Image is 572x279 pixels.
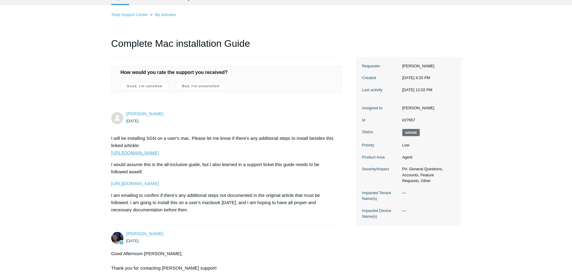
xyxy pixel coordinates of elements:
a: [URL][DOMAIN_NAME] [111,150,159,155]
dt: Requester [362,63,399,69]
h1: Complete Mac installation Guide [111,36,342,57]
p: I would assume this is the all-inclusive guide, but I also learned in a support ticket this guide... [111,161,336,175]
a: My activities [155,12,176,17]
dd: #27657 [399,117,455,123]
span: This request has been solved [402,129,420,136]
p: I am emailing to confirm if there's any additional steps not documented in the original article t... [111,192,336,213]
dt: Impacted Device Name(s) [362,208,399,220]
dt: Priority [362,142,399,148]
dd: [PERSON_NAME] [399,105,455,111]
time: 08/25/2025, 16:20 [126,119,139,123]
dt: Assigned to [362,105,399,111]
dt: Severity/Impact [362,166,399,172]
dd: Agent [399,154,455,160]
dt: Id [362,117,399,123]
a: [PERSON_NAME] [126,111,163,116]
dt: Product Area [362,154,399,160]
dt: Last activity [362,87,399,93]
dt: Created [362,75,399,81]
dt: Impacted Tenant Name(s) [362,190,399,202]
li: My activities [149,12,176,17]
label: Bad, I'm unsatisfied [176,82,226,90]
dt: Status [362,129,399,135]
a: Todyl Support Center [111,12,148,17]
span: Victor Villanueva [126,111,163,116]
a: [PERSON_NAME] [126,231,163,236]
time: 08/25/2025, 16:20 [402,75,430,80]
dd: P4: General Questions, Accounts, Feature Requests, Other [399,166,455,184]
dd: [PERSON_NAME] [399,63,455,69]
span: Connor Davis [126,231,163,236]
dd: Low [399,142,455,148]
time: 08/25/2025, 17:00 [126,239,139,243]
p: I will be installing SGN on a user's mac. Please let me know if there's any additional steps to i... [111,135,336,156]
li: Todyl Support Center [111,12,149,17]
time: 09/04/2025, 12:02 [402,88,432,92]
h4: How would you rate the support you received? [121,69,333,76]
a: [URL][DOMAIN_NAME] [111,181,159,186]
dd: — [399,190,455,196]
label: Good, I'm satisfied [121,82,169,90]
dd: — [399,208,455,214]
